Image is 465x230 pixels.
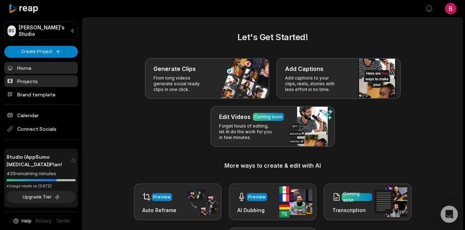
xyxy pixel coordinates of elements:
[6,191,76,203] button: Upgrade Tier
[6,153,71,168] span: Studio (AppSumo [MEDICAL_DATA]) Plan!
[248,194,266,200] div: Preview
[36,218,52,224] a: Privacy
[4,88,78,100] a: Brand template
[8,25,16,36] div: BS
[142,206,176,214] h3: Auto Reframe
[56,218,70,224] a: Terms
[4,46,78,58] button: Create Project
[6,170,76,177] div: 435 remaining minutes
[19,24,67,37] p: [PERSON_NAME]'s Studio
[343,191,371,203] div: Coming soon
[91,31,454,44] h2: Let's Get Started!
[237,206,267,214] h3: AI Dubbing
[374,186,407,217] img: transcription.png
[4,109,78,121] a: Calendar
[13,218,32,224] button: Help
[285,75,341,92] p: Add captions to your clips, reels, stories with less effort in no time.
[4,75,78,87] a: Projects
[254,114,283,120] div: Coming soon
[153,64,196,73] h3: Generate Clips
[6,183,76,189] div: *Usage resets on [DATE]
[153,75,209,92] p: From long videos generate social ready clips in one click.
[279,186,312,217] img: ai_dubbing.png
[91,161,454,170] h3: More ways to create & edit with AI
[219,112,251,121] h3: Edit Videos
[441,206,458,223] div: Open Intercom Messenger
[332,206,372,214] h3: Transcription
[4,62,78,74] a: Home
[184,188,217,216] img: auto_reframe.png
[285,64,323,73] h3: Add Captions
[153,194,171,200] div: Preview
[219,123,275,140] p: Forget hours of editing, let AI do the work for you in few minutes.
[22,218,32,224] span: Help
[4,123,78,135] span: Connect Socials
